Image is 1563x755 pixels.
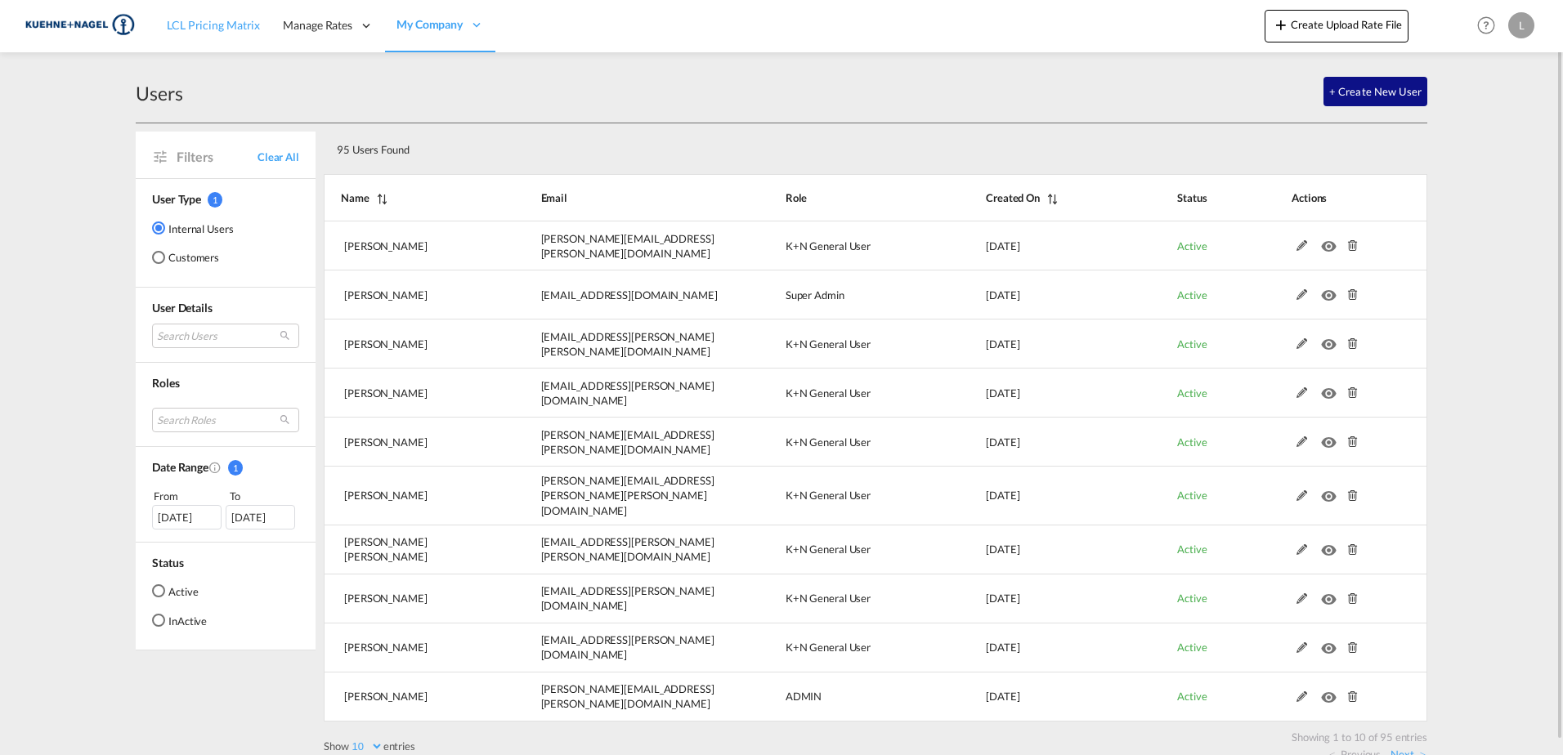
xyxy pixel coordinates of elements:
[1177,543,1207,556] span: Active
[500,418,745,467] td: thomas.harder@kuehne-nagel.com
[1321,236,1342,248] md-icon: icon-eye
[786,592,871,605] span: K+N General User
[786,386,871,400] span: K+N General User
[1321,638,1342,650] md-icon: icon-eye
[1472,11,1508,41] div: Help
[945,672,1136,721] td: 2025-05-21
[324,418,500,467] td: Thomas Harder
[1265,10,1408,42] button: icon-plus 400-fgCreate Upload Rate File
[786,543,871,556] span: K+N General User
[344,239,428,252] span: [PERSON_NAME]
[344,436,428,449] span: [PERSON_NAME]
[136,80,183,106] div: Users
[330,130,1312,163] div: 95 Users Found
[283,17,352,34] span: Manage Rates
[1321,383,1342,395] md-icon: icon-eye
[152,301,213,315] span: User Details
[1177,436,1207,449] span: Active
[1321,687,1342,699] md-icon: icon-eye
[786,641,871,654] span: K+N General User
[152,220,234,236] md-radio-button: Internal Users
[500,467,745,525] td: ruth.njoroge@kuehne-nagel.com
[541,288,718,302] span: [EMAIL_ADDRESS][DOMAIN_NAME]
[986,543,1019,556] span: [DATE]
[1177,592,1207,605] span: Active
[500,369,745,418] td: ramunas.uldukis@kuehne-nagel.com
[500,221,745,270] td: pascal.zellweger@kuehne-nagel.com
[1321,486,1342,498] md-icon: icon-eye
[1177,337,1207,351] span: Active
[541,232,714,260] span: [PERSON_NAME][EMAIL_ADDRESS][PERSON_NAME][DOMAIN_NAME]
[208,192,222,208] span: 1
[986,489,1019,502] span: [DATE]
[745,467,945,525] td: K+N General User
[745,174,945,221] th: Role
[177,148,258,166] span: Filters
[208,461,222,474] md-icon: Created On
[986,337,1019,351] span: [DATE]
[324,174,500,221] th: Name
[344,288,428,302] span: [PERSON_NAME]
[152,376,180,390] span: Roles
[541,379,714,407] span: [EMAIL_ADDRESS][PERSON_NAME][DOMAIN_NAME]
[324,672,500,721] td: Ravi Kumar
[1508,12,1534,38] div: L
[152,556,183,570] span: Status
[1136,174,1251,221] th: Status
[324,525,500,574] td: Aenis Lankenau
[1177,386,1207,400] span: Active
[152,612,207,628] md-radio-button: InActive
[500,174,745,221] th: Email
[349,739,383,753] select: Showentries
[152,488,224,504] div: From
[25,7,135,44] img: 36441310f41511efafde313da40ec4a4.png
[541,428,714,456] span: [PERSON_NAME][EMAIL_ADDRESS][PERSON_NAME][DOMAIN_NAME]
[1177,489,1207,502] span: Active
[1177,690,1207,703] span: Active
[541,535,714,563] span: [EMAIL_ADDRESS][PERSON_NAME][PERSON_NAME][DOMAIN_NAME]
[786,337,871,351] span: K+N General User
[500,623,745,672] td: macarena.montaner@kuehne-nagel.com
[344,386,428,400] span: [PERSON_NAME]
[945,525,1136,574] td: 2025-06-04
[500,525,745,574] td: aenis.lankenau@kuehne-nagel.com
[344,337,428,351] span: [PERSON_NAME]
[541,584,714,612] span: [EMAIL_ADDRESS][PERSON_NAME][DOMAIN_NAME]
[344,535,428,563] span: [PERSON_NAME] [PERSON_NAME]
[541,682,714,710] span: [PERSON_NAME][EMAIL_ADDRESS][PERSON_NAME][DOMAIN_NAME]
[1271,15,1291,34] md-icon: icon-plus 400-fg
[1321,334,1342,346] md-icon: icon-eye
[324,739,415,753] label: Show entries
[745,623,945,672] td: K+N General User
[945,623,1136,672] td: 2025-05-27
[344,592,428,605] span: [PERSON_NAME]
[324,319,500,369] td: Carolina Gonçalves
[786,489,871,502] span: K+N General User
[1321,589,1342,601] md-icon: icon-eye
[986,386,1019,400] span: [DATE]
[986,690,1019,703] span: [DATE]
[945,270,1136,319] td: 2025-08-05
[324,574,500,623] td: Myonghan Ahn
[786,239,871,252] span: K+N General User
[986,239,1019,252] span: [DATE]
[1321,432,1342,444] md-icon: icon-eye
[152,460,208,474] span: Date Range
[986,641,1019,654] span: [DATE]
[152,249,234,266] md-radio-button: Customers
[745,525,945,574] td: K+N General User
[152,583,207,599] md-radio-button: Active
[786,288,844,302] span: Super Admin
[745,574,945,623] td: K+N General User
[228,460,243,476] span: 1
[945,369,1136,418] td: 2025-07-15
[986,288,1019,302] span: [DATE]
[152,192,201,206] span: User Type
[945,221,1136,270] td: 2025-08-14
[945,174,1136,221] th: Created On
[945,418,1136,467] td: 2025-07-01
[324,221,500,270] td: Pascal Zellweger
[324,467,500,525] td: Ruth Njoroge
[258,150,299,164] span: Clear All
[344,489,428,502] span: [PERSON_NAME]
